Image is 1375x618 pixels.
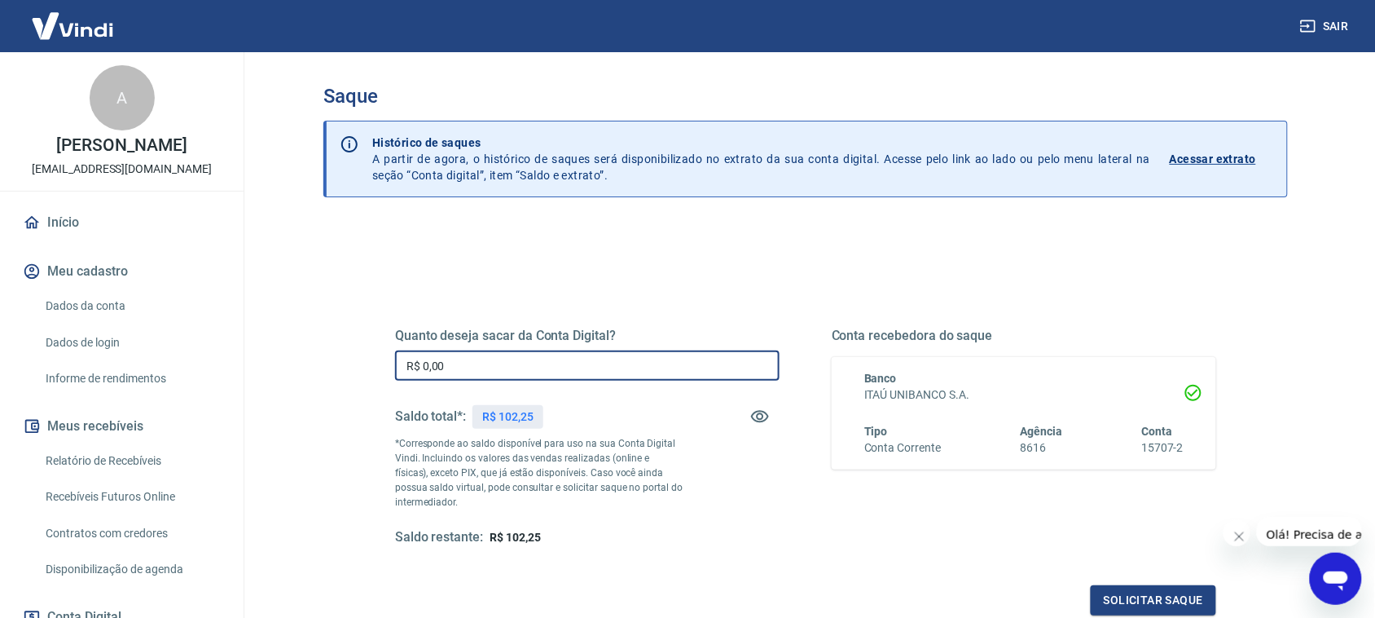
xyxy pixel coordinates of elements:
[395,529,483,546] h5: Saldo restante:
[56,137,187,154] p: [PERSON_NAME]
[864,439,941,457] h6: Conta Corrente
[372,135,1150,151] p: Histórico de saques
[39,326,224,360] a: Dados de login
[1257,517,1362,546] iframe: Mensagem da empresa
[864,386,1184,404] h6: ITAÚ UNIBANCO S.A.
[32,161,212,178] p: [EMAIL_ADDRESS][DOMAIN_NAME]
[20,254,224,289] button: Meu cadastro
[20,1,125,51] img: Vindi
[39,517,224,550] a: Contratos com credores
[1170,151,1256,167] p: Acessar extrato
[372,135,1150,183] p: A partir de agora, o histórico de saques será disponibilizado no extrato da sua conta digital. Ac...
[39,553,224,586] a: Disponibilização de agenda
[20,408,224,444] button: Meus recebíveis
[39,444,224,478] a: Relatório de Recebíveis
[1141,439,1184,457] h6: 15707-2
[90,65,155,130] div: A
[1021,425,1063,438] span: Agência
[395,436,683,510] p: *Corresponde ao saldo disponível para uso na sua Conta Digital Vindi. Incluindo os valores das ve...
[1170,135,1274,183] a: Acessar extrato
[490,531,541,544] span: R$ 102,25
[1021,439,1063,457] h6: 8616
[395,328,780,344] h5: Quanto deseja sacar da Conta Digital?
[1091,585,1216,616] button: Solicitar saque
[1141,425,1172,438] span: Conta
[39,289,224,323] a: Dados da conta
[864,425,888,438] span: Tipo
[39,480,224,514] a: Recebíveis Futuros Online
[395,408,466,425] h5: Saldo total*:
[20,205,224,241] a: Início
[1297,11,1355,42] button: Sair
[864,372,897,385] span: Banco
[39,362,224,395] a: Informe de rendimentos
[1223,520,1250,547] iframe: Fechar mensagem
[1310,553,1362,605] iframe: Botão para abrir a janela de mensagens
[482,408,534,426] p: R$ 102,25
[832,328,1216,344] h5: Conta recebedora do saque
[10,11,137,24] span: Olá! Precisa de ajuda?
[323,85,1288,108] h3: Saque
